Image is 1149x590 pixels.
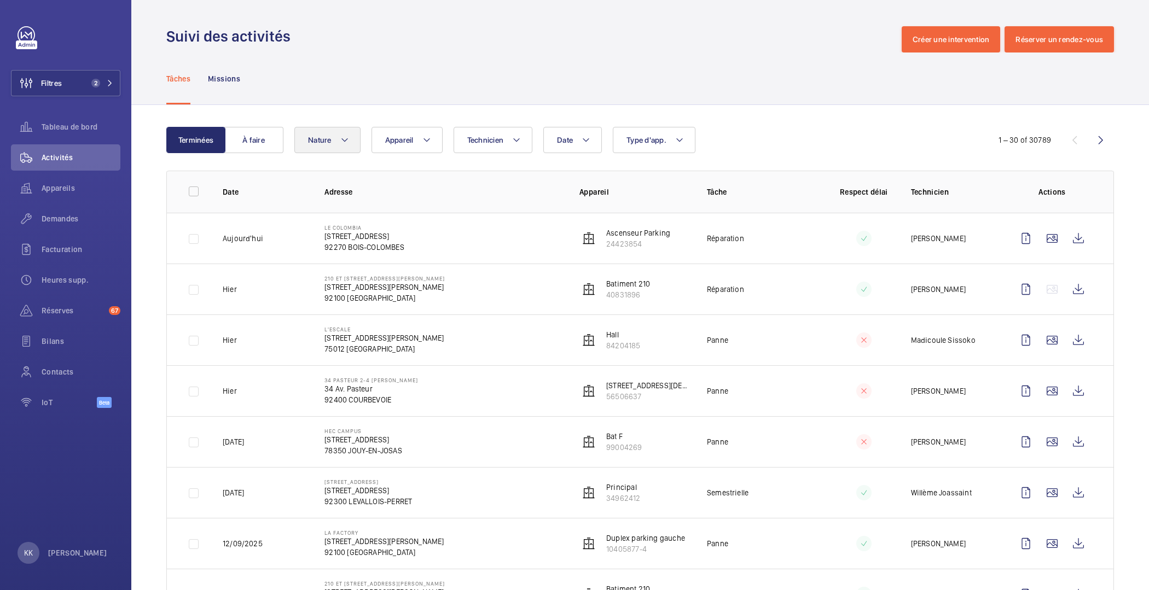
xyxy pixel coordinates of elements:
img: elevator.svg [582,537,595,550]
p: [PERSON_NAME] [911,538,966,549]
span: 67 [109,306,120,315]
p: 210 et [STREET_ADDRESS][PERSON_NAME] [324,580,445,587]
button: Terminées [166,127,225,153]
p: [PERSON_NAME] [911,233,966,244]
span: Beta [97,397,112,408]
button: Nature [294,127,361,153]
p: Réparation [707,284,744,295]
p: 92400 COURBEVOIE [324,394,418,405]
span: IoT [42,397,97,408]
p: Madicoule Sissoko [911,335,976,346]
p: [PERSON_NAME] [911,284,966,295]
button: Date [543,127,602,153]
button: Technicien [454,127,533,153]
span: Demandes [42,213,120,224]
button: Créer une intervention [902,26,1001,52]
p: 24423854 [606,238,670,249]
button: Filtres2 [11,70,120,96]
span: Date [557,136,573,144]
p: [STREET_ADDRESS][DEMOGRAPHIC_DATA] [606,380,689,391]
p: KK [24,547,33,558]
span: Filtres [41,78,62,89]
span: Bilans [42,336,120,347]
p: Hier [223,284,237,295]
p: Date [223,186,307,197]
span: Tableau de bord [42,121,120,132]
p: [DATE] [223,436,244,447]
img: elevator.svg [582,486,595,499]
button: Réserver un rendez-vous [1005,26,1114,52]
p: Respect délai [834,186,893,197]
p: Panne [707,385,728,396]
p: 34 Av. Pasteur [324,383,418,394]
p: [STREET_ADDRESS][PERSON_NAME] [324,332,444,343]
span: Technicien [467,136,504,144]
p: L'escale [324,326,444,332]
img: elevator.svg [582,384,595,398]
button: Type d'app. [613,127,695,153]
span: Appareils [42,183,120,194]
p: [PERSON_NAME] [911,385,966,396]
p: Semestrielle [707,487,748,498]
p: [DATE] [223,487,244,498]
button: À faire [224,127,283,153]
p: 84204185 [606,340,640,351]
span: Nature [308,136,332,144]
p: Batiment 210 [606,278,650,289]
p: Aujourd'hui [223,233,263,244]
p: Panne [707,436,728,447]
span: Activités [42,152,120,163]
p: 92270 BOIS-COLOMBES [324,242,404,253]
p: [STREET_ADDRESS][PERSON_NAME] [324,536,444,547]
p: Réparation [707,233,744,244]
p: Appareil [579,186,689,197]
p: Panne [707,335,728,346]
p: Ascenseur Parking [606,227,670,238]
h1: Suivi des activités [166,26,297,46]
p: Principal [606,482,640,493]
img: elevator.svg [582,232,595,245]
p: HEC CAMPUS [324,428,402,434]
p: [STREET_ADDRESS] [324,478,412,485]
p: [STREET_ADDRESS] [324,231,404,242]
p: [STREET_ADDRESS][PERSON_NAME] [324,282,445,293]
button: Appareil [372,127,443,153]
p: Tâches [166,73,190,84]
p: Le Colombia [324,224,404,231]
span: Heures supp. [42,274,120,285]
p: Panne [707,538,728,549]
p: 34962412 [606,493,640,504]
p: 99004269 [606,442,642,453]
p: [PERSON_NAME] [911,436,966,447]
span: Appareil [385,136,414,144]
p: Willème Joassaint [911,487,972,498]
img: elevator.svg [582,435,595,448]
p: La Factory [324,529,444,536]
p: Hier [223,335,237,346]
p: 56506637 [606,391,689,402]
p: 210 et [STREET_ADDRESS][PERSON_NAME] [324,275,445,282]
p: Duplex parking gauche [606,533,685,544]
p: Adresse [324,186,562,197]
p: Bat F [606,431,642,442]
p: [PERSON_NAME] [48,547,107,558]
span: Type d'app. [626,136,666,144]
p: 75012 [GEOGRAPHIC_DATA] [324,343,444,354]
img: elevator.svg [582,334,595,347]
p: Tâche [707,186,817,197]
p: Hier [223,385,237,396]
p: 34 Pasteur 2-4 [PERSON_NAME] [324,377,418,383]
div: 1 – 30 of 30789 [999,135,1051,145]
img: elevator.svg [582,283,595,296]
p: Technicien [911,186,995,197]
p: 92300 LEVALLOIS-PERRET [324,496,412,507]
p: 92100 [GEOGRAPHIC_DATA] [324,293,445,303]
p: Actions [1013,186,1092,197]
p: 92100 [GEOGRAPHIC_DATA] [324,547,444,558]
p: 40831896 [606,289,650,300]
span: Réserves [42,305,105,316]
p: Missions [208,73,240,84]
p: [STREET_ADDRESS] [324,485,412,496]
span: 2 [91,79,100,87]
p: 78350 JOUY-EN-JOSAS [324,445,402,456]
